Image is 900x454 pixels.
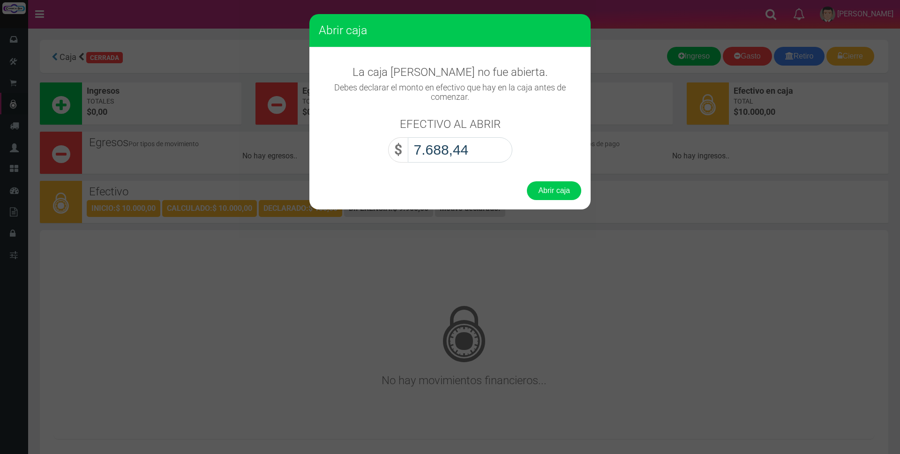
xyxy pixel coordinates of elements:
[400,118,501,130] h3: EFECTIVO AL ABRIR
[394,141,402,158] strong: $
[319,83,581,102] h4: Debes declarar el monto en efectivo que hay en la caja antes de comenzar.
[319,66,581,78] h3: La caja [PERSON_NAME] no fue abierta.
[319,23,581,37] h3: Abrir caja
[527,181,581,200] button: Abrir caja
